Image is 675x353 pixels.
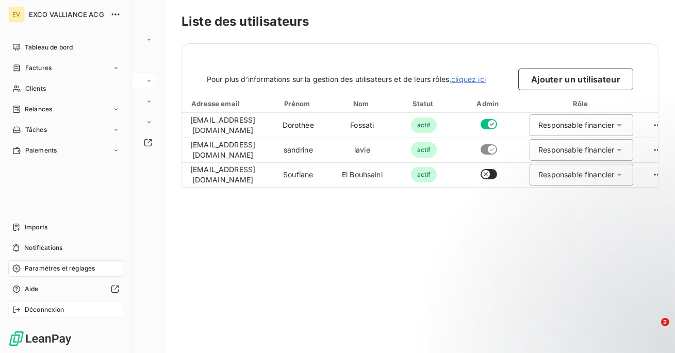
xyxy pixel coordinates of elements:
img: Logo LeanPay [8,330,72,347]
span: actif [411,142,437,158]
button: Ajouter un utilisateur [518,69,633,90]
td: sandrine [264,138,333,162]
div: Adresse email [184,98,261,109]
h3: Liste des utilisateurs [182,12,658,31]
span: Factures [25,63,52,73]
td: lavie [333,138,391,162]
span: Déconnexion [25,305,64,314]
th: Toggle SortBy [333,94,391,113]
span: 2 [661,318,669,326]
a: cliquez ici [451,75,486,83]
span: actif [411,167,437,182]
span: actif [411,117,437,133]
span: Paiements [25,146,57,155]
td: Fossati [333,113,391,138]
td: Soufiane [264,162,333,187]
div: Statut [394,98,454,109]
div: Responsable financier [538,120,614,130]
th: Toggle SortBy [264,94,333,113]
div: Prénom [266,98,331,109]
td: El Bouhsaini [333,162,391,187]
iframe: Intercom notifications message [469,253,675,325]
span: Relances [25,105,52,114]
td: Dorothee [264,113,333,138]
div: Rôle [523,98,639,109]
th: Toggle SortBy [182,94,264,113]
div: Admin [458,98,520,109]
span: Imports [25,223,47,232]
span: Clients [25,84,46,93]
td: [EMAIL_ADDRESS][DOMAIN_NAME] [182,138,264,162]
td: [EMAIL_ADDRESS][DOMAIN_NAME] [182,162,264,187]
span: Aide [25,284,39,294]
span: EXCO VALLIANCE ACG [29,10,104,19]
div: EV [8,6,25,23]
span: Pour plus d’informations sur la gestion des utilisateurs et de leurs rôles, [207,74,486,85]
th: Toggle SortBy [392,94,456,113]
span: Tâches [25,125,47,135]
span: Paramètres et réglages [25,264,95,273]
span: Tableau de bord [25,43,73,52]
span: Notifications [24,243,62,253]
div: Responsable financier [538,170,614,180]
td: [EMAIL_ADDRESS][DOMAIN_NAME] [182,113,264,138]
a: Aide [8,281,123,297]
div: Nom [335,98,389,109]
div: Responsable financier [538,145,614,155]
iframe: Intercom live chat [640,318,665,343]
